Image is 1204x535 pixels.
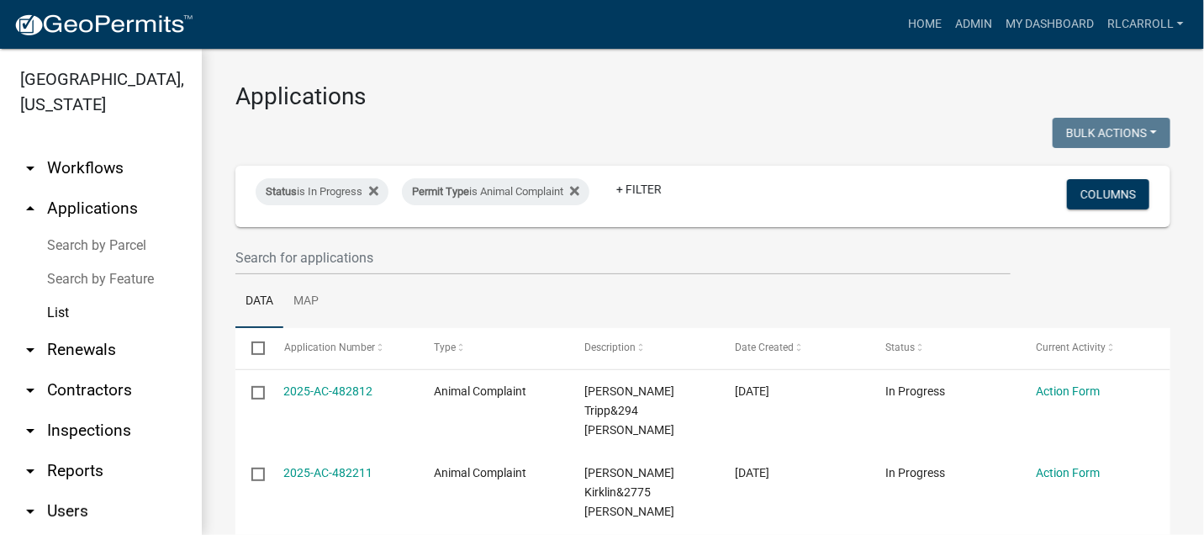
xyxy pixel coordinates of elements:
[885,466,945,479] span: In Progress
[1020,328,1170,368] datatable-header-cell: Current Activity
[885,342,915,353] span: Status
[435,342,457,353] span: Type
[20,421,40,441] i: arrow_drop_down
[412,185,469,198] span: Permit Type
[869,328,1020,368] datatable-header-cell: Status
[402,178,589,205] div: is Animal Complaint
[435,466,527,479] span: Animal Complaint
[235,241,1011,275] input: Search for applications
[20,199,40,219] i: arrow_drop_up
[256,178,388,205] div: is In Progress
[1067,179,1149,209] button: Columns
[284,384,373,398] a: 2025-AC-482812
[20,340,40,360] i: arrow_drop_down
[266,185,297,198] span: Status
[999,8,1101,40] a: My Dashboard
[20,501,40,522] i: arrow_drop_down
[584,342,636,353] span: Description
[1036,466,1100,479] a: Action Form
[235,328,267,368] datatable-header-cell: Select
[283,275,329,329] a: Map
[235,275,283,329] a: Data
[235,82,1170,111] h3: Applications
[418,328,568,368] datatable-header-cell: Type
[1101,8,1191,40] a: RLcarroll
[603,174,675,204] a: + Filter
[1053,118,1170,148] button: Bulk Actions
[735,384,769,398] span: 09/23/2025
[735,342,794,353] span: Date Created
[584,384,674,437] span: John Tripp&294 HORNE RD
[20,461,40,481] i: arrow_drop_down
[1036,384,1100,398] a: Action Form
[267,328,418,368] datatable-header-cell: Application Number
[948,8,999,40] a: Admin
[584,466,674,518] span: Amy Kirklin&2775 DIXON RD
[568,328,719,368] datatable-header-cell: Description
[885,384,945,398] span: In Progress
[284,342,376,353] span: Application Number
[719,328,869,368] datatable-header-cell: Date Created
[901,8,948,40] a: Home
[435,384,527,398] span: Animal Complaint
[20,158,40,178] i: arrow_drop_down
[284,466,373,479] a: 2025-AC-482211
[735,466,769,479] span: 09/22/2025
[20,380,40,400] i: arrow_drop_down
[1036,342,1106,353] span: Current Activity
